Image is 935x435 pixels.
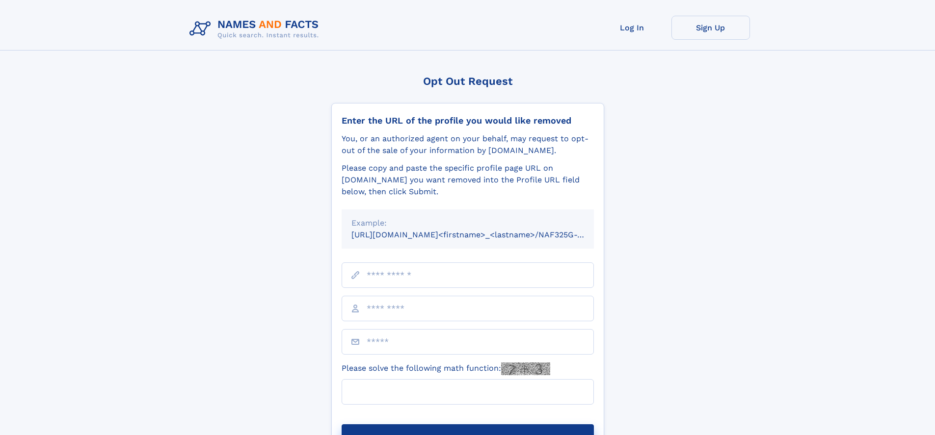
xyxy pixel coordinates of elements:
[186,16,327,42] img: Logo Names and Facts
[351,230,613,239] small: [URL][DOMAIN_NAME]<firstname>_<lastname>/NAF325G-xxxxxxxx
[351,217,584,229] div: Example:
[593,16,671,40] a: Log In
[342,162,594,198] div: Please copy and paste the specific profile page URL on [DOMAIN_NAME] you want removed into the Pr...
[331,75,604,87] div: Opt Out Request
[342,133,594,156] div: You, or an authorized agent on your behalf, may request to opt-out of the sale of your informatio...
[342,115,594,126] div: Enter the URL of the profile you would like removed
[671,16,750,40] a: Sign Up
[342,362,550,375] label: Please solve the following math function:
